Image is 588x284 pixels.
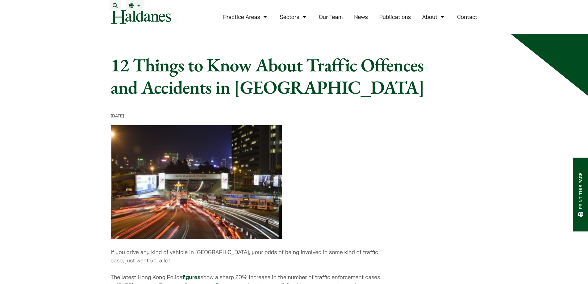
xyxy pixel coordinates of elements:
[111,10,171,24] img: Logo of Haldanes
[111,113,124,119] time: [DATE]
[129,3,142,8] a: EN
[319,13,343,20] a: Our Team
[111,54,431,98] h1: 12 Things to Know About Traffic Offences and Accidents in [GEOGRAPHIC_DATA]
[111,248,386,265] p: If you drive any kind of vehicle in [GEOGRAPHIC_DATA], your odds of being involved in some kind o...
[379,13,411,20] a: Publications
[422,13,446,20] a: About
[457,13,477,20] a: Contact
[280,13,307,20] a: Sectors
[223,13,269,20] a: Practice Areas
[354,13,368,20] a: News
[182,273,200,281] a: figures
